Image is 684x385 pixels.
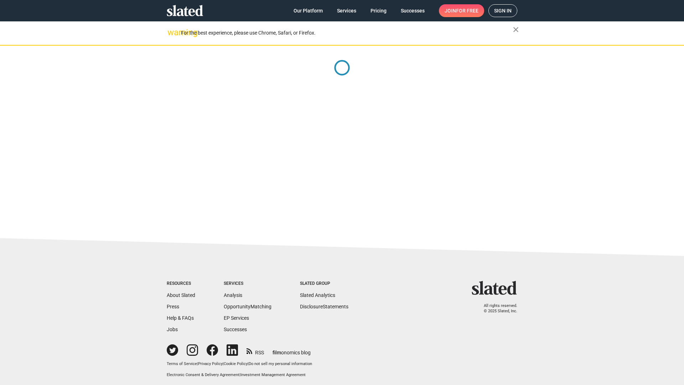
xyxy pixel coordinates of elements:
[488,4,517,17] a: Sign in
[224,281,271,287] div: Services
[456,4,478,17] span: for free
[167,281,195,287] div: Resources
[198,361,223,366] a: Privacy Policy
[167,292,195,298] a: About Slated
[224,315,249,321] a: EP Services
[224,327,247,332] a: Successes
[167,304,179,309] a: Press
[300,304,348,309] a: DisclosureStatements
[167,315,194,321] a: Help & FAQs
[167,327,178,332] a: Jobs
[239,373,240,377] span: |
[476,303,517,314] p: All rights reserved. © 2025 Slated, Inc.
[300,292,335,298] a: Slated Analytics
[224,292,242,298] a: Analysis
[494,5,512,17] span: Sign in
[224,304,271,309] a: OpportunityMatching
[273,350,281,355] span: film
[294,4,323,17] span: Our Platform
[512,25,520,34] mat-icon: close
[247,345,264,356] a: RSS
[395,4,430,17] a: Successes
[273,344,311,356] a: filmonomics blog
[181,28,513,38] div: For the best experience, please use Chrome, Safari, or Firefox.
[224,361,248,366] a: Cookie Policy
[288,4,328,17] a: Our Platform
[167,28,176,37] mat-icon: warning
[370,4,387,17] span: Pricing
[167,373,239,377] a: Electronic Consent & Delivery Agreement
[249,361,312,367] button: Do not sell my personal information
[337,4,356,17] span: Services
[240,373,306,377] a: Investment Management Agreement
[223,361,224,366] span: |
[445,4,478,17] span: Join
[331,4,362,17] a: Services
[401,4,425,17] span: Successes
[365,4,392,17] a: Pricing
[439,4,484,17] a: Joinfor free
[197,361,198,366] span: |
[248,361,249,366] span: |
[167,361,197,366] a: Terms of Service
[300,281,348,287] div: Slated Group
